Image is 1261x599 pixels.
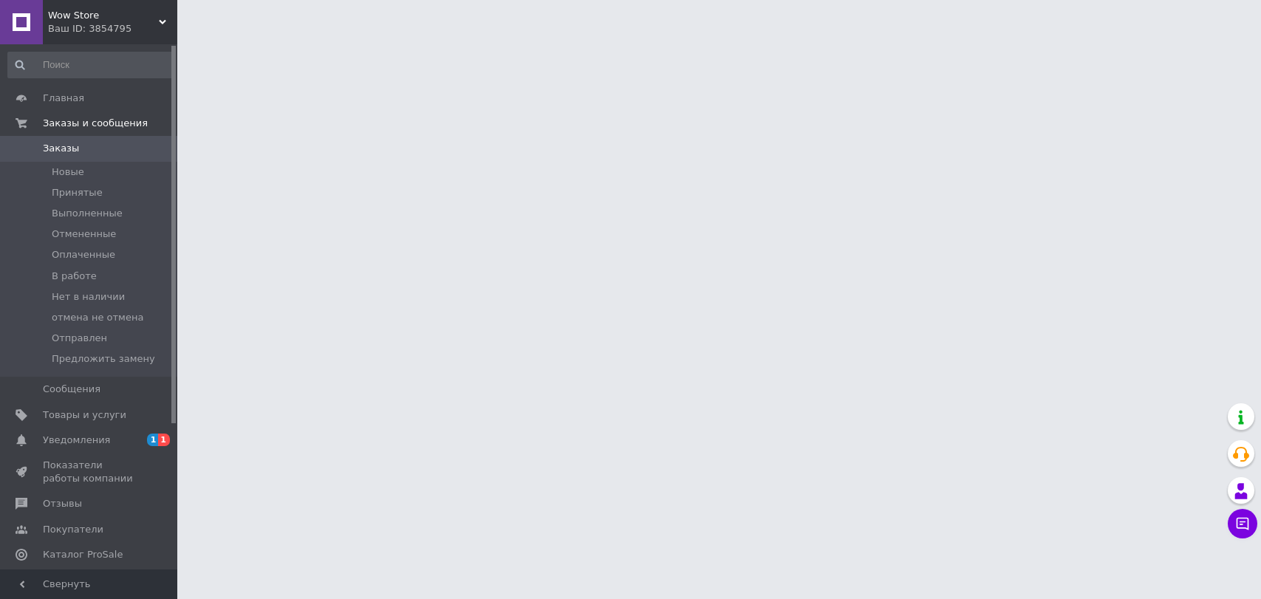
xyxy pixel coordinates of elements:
span: Предложить замену [52,352,155,366]
button: Чат с покупателем [1228,509,1257,538]
span: Выполненные [52,207,123,220]
span: Заказы и сообщения [43,117,148,130]
span: Уведомления [43,434,110,447]
span: отмена не отмена [52,311,143,324]
span: Нет в наличии [52,290,125,304]
span: Заказы [43,142,79,155]
input: Поиск [7,52,174,78]
span: Главная [43,92,84,105]
span: Отправлен [52,332,107,345]
div: Ваш ID: 3854795 [48,22,177,35]
span: Сообщения [43,383,100,396]
span: 1 [147,434,159,446]
span: В работе [52,270,97,283]
span: Отмененные [52,227,116,241]
span: 1 [158,434,170,446]
span: Отзывы [43,497,82,510]
span: Показатели работы компании [43,459,137,485]
span: Покупатели [43,523,103,536]
span: Принятые [52,186,103,199]
span: Wow Store [48,9,159,22]
span: Оплаченные [52,248,115,261]
span: Товары и услуги [43,408,126,422]
span: Каталог ProSale [43,548,123,561]
span: Новые [52,165,84,179]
